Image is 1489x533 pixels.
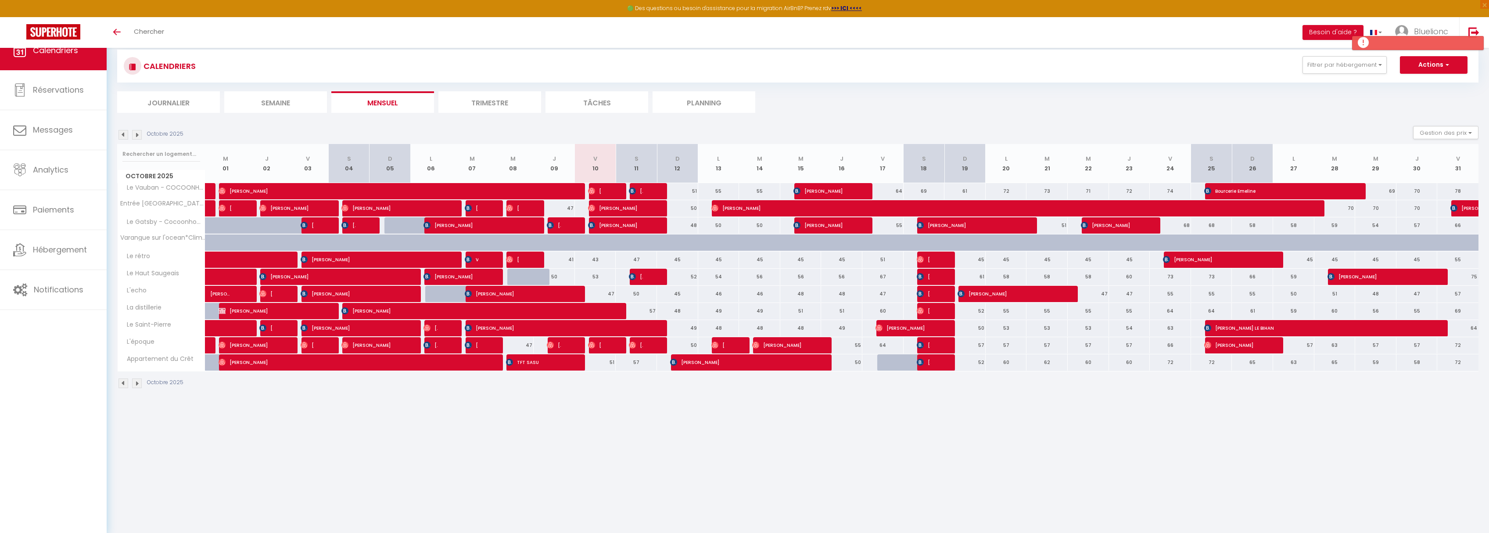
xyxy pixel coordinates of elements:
[1150,286,1191,302] div: 55
[205,183,210,200] a: [PERSON_NAME]
[119,234,207,241] span: Varangue sur l'ocean*Climatisation- Le moka
[1109,337,1150,353] div: 57
[986,320,1027,336] div: 53
[1044,155,1050,163] abbr: M
[1314,337,1356,353] div: 63
[1314,217,1356,234] div: 59
[430,155,432,163] abbr: L
[1026,269,1068,285] div: 58
[739,144,780,183] th: 14
[831,4,862,12] a: >>> ICI <<<<
[306,155,310,163] abbr: V
[265,155,269,163] abbr: J
[780,303,822,319] div: 51
[470,155,475,163] abbr: M
[616,303,657,319] div: 57
[1150,320,1191,336] div: 63
[575,252,616,268] div: 43
[1273,303,1314,319] div: 59
[1150,303,1191,319] div: 64
[780,320,822,336] div: 48
[1292,155,1295,163] abbr: L
[862,183,904,199] div: 64
[1232,217,1273,234] div: 58
[1355,144,1396,183] th: 29
[922,155,926,163] abbr: S
[1437,286,1478,302] div: 57
[917,268,930,285] span: [PERSON_NAME]
[1026,320,1068,336] div: 53
[963,155,967,163] abbr: D
[1150,144,1191,183] th: 24
[1302,25,1363,40] button: Besoin d'aide ?
[119,217,207,227] span: Le Gatsby - Cocoonhome
[452,144,493,183] th: 07
[944,337,986,353] div: 57
[711,200,1302,216] span: [PERSON_NAME]
[698,183,739,199] div: 55
[657,286,698,302] div: 45
[553,155,556,163] abbr: J
[1415,155,1419,163] abbr: J
[1355,337,1396,353] div: 57
[1150,269,1191,285] div: 73
[1396,200,1438,216] div: 70
[588,183,602,199] span: [PERSON_NAME]
[657,200,698,216] div: 50
[944,320,986,336] div: 50
[1396,183,1438,199] div: 70
[862,303,904,319] div: 60
[616,286,657,302] div: 50
[1437,144,1478,183] th: 31
[698,320,739,336] div: 48
[917,354,930,371] span: [PERSON_NAME]
[301,337,314,353] span: [PERSON_NAME]
[1355,303,1396,319] div: 56
[821,303,862,319] div: 51
[821,286,862,302] div: 48
[629,268,642,285] span: [PERSON_NAME]
[717,155,720,163] abbr: L
[986,269,1027,285] div: 58
[657,320,698,336] div: 49
[944,252,986,268] div: 45
[1232,303,1273,319] div: 61
[1396,303,1438,319] div: 55
[670,354,807,371] span: [PERSON_NAME]
[739,183,780,199] div: 55
[26,24,80,40] img: Super Booking
[657,252,698,268] div: 45
[904,183,945,199] div: 69
[1081,217,1136,234] span: [PERSON_NAME]
[117,91,220,113] li: Journalier
[1232,286,1273,302] div: 55
[821,269,862,285] div: 56
[1168,155,1172,163] abbr: V
[465,320,643,336] span: [PERSON_NAME]
[259,200,314,216] span: [PERSON_NAME]
[259,268,397,285] span: [PERSON_NAME]
[1314,144,1356,183] th: 28
[1414,26,1448,37] span: Bluelionc
[698,144,739,183] th: 13
[1209,155,1213,163] abbr: S
[862,286,904,302] div: 47
[653,91,755,113] li: Planning
[780,252,822,268] div: 45
[1068,252,1109,268] div: 45
[917,337,930,353] span: [PERSON_NAME]
[1396,252,1438,268] div: 45
[1355,286,1396,302] div: 48
[119,183,207,193] span: Le Vauban - COCOONHOME
[657,183,698,199] div: 51
[1355,183,1396,199] div: 69
[341,337,396,353] span: [PERSON_NAME]
[1396,144,1438,183] th: 30
[301,217,314,234] span: [PERSON_NAME]
[698,217,739,234] div: 50
[510,155,516,163] abbr: M
[224,91,327,113] li: Semaine
[347,155,351,163] abbr: S
[506,354,561,371] span: TFT SASU
[752,337,807,353] span: [PERSON_NAME]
